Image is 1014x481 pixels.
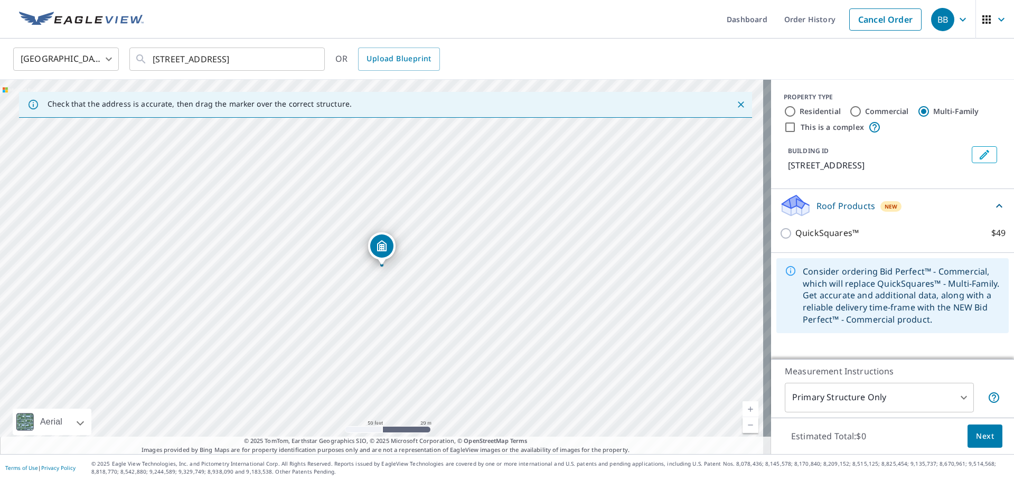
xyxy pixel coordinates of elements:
[783,425,875,448] p: Estimated Total: $0
[13,409,91,435] div: Aerial
[358,48,439,71] a: Upload Blueprint
[801,122,864,133] label: This is a complex
[988,391,1000,404] span: Your report will include only the primary structure on the property. For example, a detached gara...
[5,464,38,471] a: Terms of Use
[244,437,528,446] span: © 2025 TomTom, Earthstar Geographics SIO, © 2025 Microsoft Corporation, ©
[800,106,841,117] label: Residential
[865,106,909,117] label: Commercial
[510,437,528,445] a: Terms
[788,159,968,172] p: [STREET_ADDRESS]
[464,437,508,445] a: OpenStreetMap
[41,464,76,471] a: Privacy Policy
[743,401,758,417] a: Current Level 19, Zoom In
[976,430,994,443] span: Next
[785,365,1000,378] p: Measurement Instructions
[933,106,979,117] label: Multi-Family
[743,417,758,433] a: Current Level 19, Zoom Out
[780,193,1006,218] div: Roof ProductsNew
[19,12,144,27] img: EV Logo
[972,146,997,163] button: Edit building 1
[91,460,1009,476] p: © 2025 Eagle View Technologies, Inc. and Pictometry International Corp. All Rights Reserved. Repo...
[885,202,898,211] span: New
[5,465,76,471] p: |
[816,200,875,212] p: Roof Products
[367,52,431,65] span: Upload Blueprint
[153,44,303,74] input: Search by address or latitude-longitude
[48,99,352,109] p: Check that the address is accurate, then drag the marker over the correct structure.
[785,383,974,412] div: Primary Structure Only
[991,227,1006,240] p: $49
[803,261,1000,330] div: Consider ordering Bid Perfect™ - Commercial, which will replace QuickSquares™ - Multi-Family. Get...
[368,232,396,265] div: Dropped pin, building 1, MultiFamily property, 604 Pleasant St Beloit, WI 53511
[931,8,954,31] div: BB
[849,8,922,31] a: Cancel Order
[795,227,859,240] p: QuickSquares™
[788,146,829,155] p: BUILDING ID
[968,425,1002,448] button: Next
[734,98,748,111] button: Close
[784,92,1001,102] div: PROPERTY TYPE
[37,409,65,435] div: Aerial
[13,44,119,74] div: [GEOGRAPHIC_DATA]
[335,48,440,71] div: OR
